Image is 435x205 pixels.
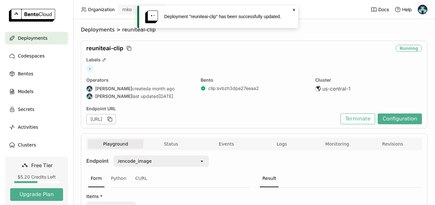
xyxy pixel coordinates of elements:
div: Result [260,170,279,187]
div: Endpoint URL [86,106,337,112]
img: Ayodeji Osasona [87,93,92,99]
div: Python [108,170,129,187]
div: mko [122,6,132,13]
strong: Endpoint [86,158,109,164]
div: [URL] [86,114,116,124]
button: Monitoring [310,139,365,149]
div: last updated [86,93,193,99]
a: Docs [371,6,389,13]
div: $5.20 Credits Left [10,174,63,180]
div: Labels [86,57,422,63]
span: Deployments [18,34,47,42]
span: Secrets [18,106,34,113]
button: Revisions [365,139,420,149]
a: Bentos [5,67,68,80]
span: Deployments [81,27,115,33]
div: Bento [201,77,307,83]
span: Organization [88,7,115,12]
label: Items * [86,194,250,199]
strong: [PERSON_NAME] [95,93,132,99]
div: Deployment "reuniteai-clip" has been successfully updated. [164,14,289,19]
a: Clusters [5,139,68,151]
svg: open [199,159,204,164]
span: Bentos [18,70,33,78]
span: > [115,27,122,33]
span: us-central-1 [322,85,351,92]
svg: Close [291,7,296,12]
a: Deployments [5,32,68,44]
span: a month ago [148,86,175,92]
a: Codespaces [5,50,68,62]
div: Running [396,45,422,52]
a: Models [5,85,68,98]
button: Upgrade Plan [10,188,63,201]
span: Logs [277,141,287,147]
span: Models [18,88,33,95]
button: Status [143,139,199,149]
div: CURL [133,170,150,187]
span: Codespaces [18,52,45,60]
div: /encode_image [118,158,152,164]
div: created [86,85,193,92]
span: Docs [378,7,389,12]
strong: [PERSON_NAME] [95,86,132,92]
span: Free Tier [31,162,53,168]
div: Form [88,170,104,187]
img: Ayodeji Osasona [87,86,92,92]
a: Secrets [5,103,68,116]
button: Configuration [378,113,422,124]
span: Help [402,7,412,12]
input: Selected mko. [132,7,133,13]
div: Operators [86,77,193,83]
span: Clusters [18,141,36,149]
button: Terminate [340,113,375,124]
a: Activities [5,121,68,133]
nav: Breadcrumbs navigation [81,27,427,33]
button: Events [199,139,254,149]
span: reuniteai-clip [86,45,123,52]
img: Ayodeji Osasona [418,5,427,14]
span: reuniteai-clip [122,27,156,33]
img: logo [9,9,55,22]
span: Activities [18,123,38,131]
button: Playground [88,139,143,149]
div: Cluster [315,77,422,83]
div: Help [395,6,412,13]
a: clip:svbzh3dpe27eeaa2 [208,85,259,91]
span: + [86,65,93,72]
span: [DATE] [159,93,173,99]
